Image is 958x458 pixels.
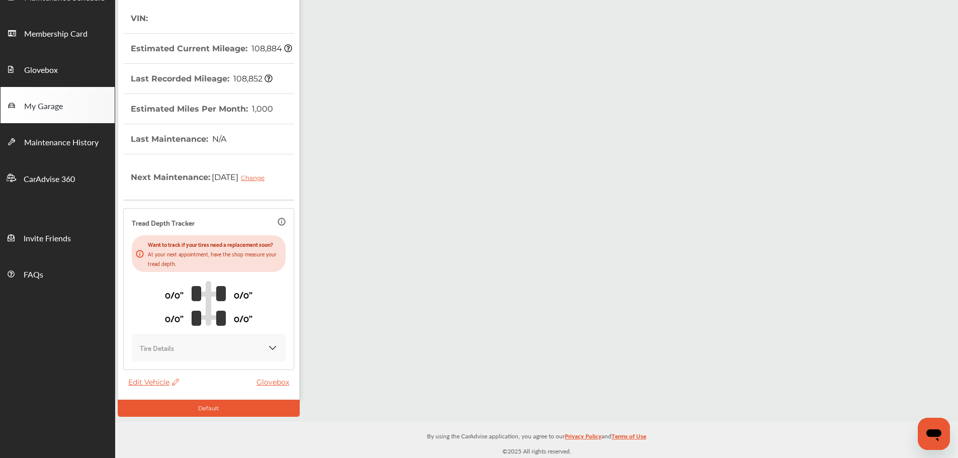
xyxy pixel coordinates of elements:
div: © 2025 All rights reserved. [115,422,958,458]
span: FAQs [24,268,43,282]
th: VIN : [131,4,149,33]
span: [DATE] [210,164,272,190]
div: Change [241,174,270,181]
span: Membership Card [24,28,88,41]
span: CarAdvise 360 [24,173,75,186]
p: 0/0" [165,310,184,326]
a: Glovebox [1,51,115,87]
div: Default [118,400,300,417]
span: Glovebox [24,64,58,77]
p: Want to track if your tires need a replacement soon? [148,239,282,249]
img: KOKaJQAAAABJRU5ErkJggg== [268,343,278,353]
a: Maintenance History [1,123,115,159]
a: Membership Card [1,15,115,51]
th: Last Recorded Mileage : [131,64,273,94]
img: tire_track_logo.b900bcbc.svg [192,281,226,326]
p: 0/0" [234,287,252,302]
span: 108,852 [232,74,273,83]
span: Invite Friends [24,232,71,245]
a: My Garage [1,87,115,123]
p: 0/0" [165,287,184,302]
span: Edit Vehicle [128,378,179,387]
a: Glovebox [256,378,294,387]
span: Maintenance History [24,136,99,149]
span: N/A [211,134,226,144]
iframe: Button to launch messaging window [918,418,950,450]
th: Estimated Current Mileage : [131,34,292,63]
th: Next Maintenance : [131,154,272,200]
span: My Garage [24,100,63,113]
th: Estimated Miles Per Month : [131,94,273,124]
p: By using the CarAdvise application, you agree to our and [115,430,958,441]
span: 1,000 [250,104,273,114]
th: Last Maintenance : [131,124,226,154]
span: 108,884 [250,44,292,53]
a: Privacy Policy [565,430,601,446]
p: At your next appointment, have the shop measure your tread depth. [148,249,282,268]
a: Terms of Use [612,430,646,446]
p: Tire Details [140,342,174,353]
p: 0/0" [234,310,252,326]
p: Tread Depth Tracker [132,217,195,228]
